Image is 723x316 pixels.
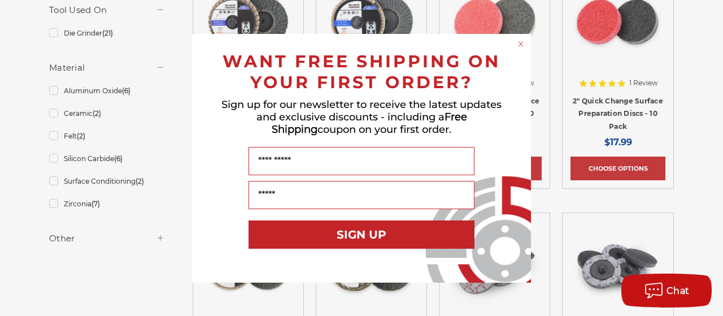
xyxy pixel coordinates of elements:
[621,274,712,308] button: Chat
[667,285,690,296] span: Chat
[515,38,526,50] button: Close dialog
[249,220,474,249] button: SIGN UP
[223,51,500,93] span: WANT FREE SHIPPING ON YOUR FIRST ORDER?
[272,111,467,136] span: Free Shipping
[221,98,502,136] span: Sign up for our newsletter to receive the latest updates and exclusive discounts - including a co...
